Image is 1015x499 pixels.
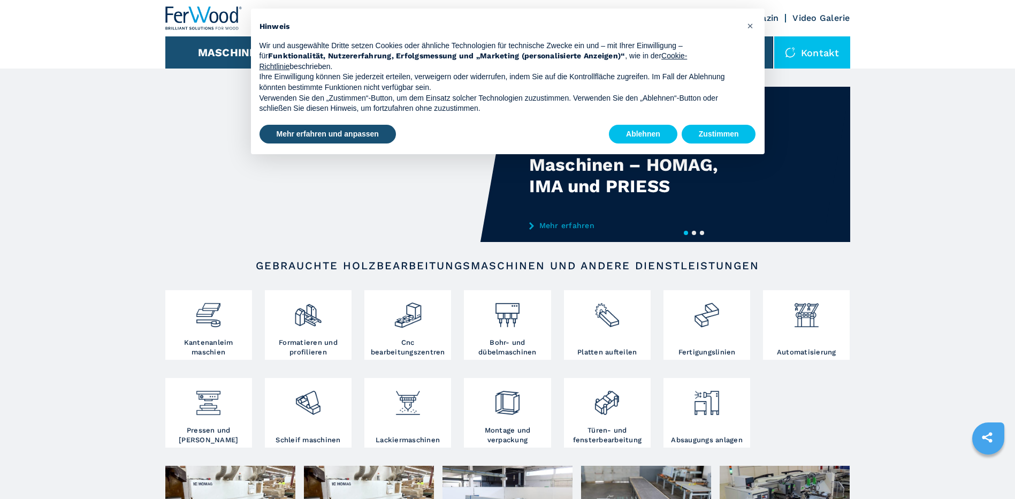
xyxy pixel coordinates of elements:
img: sezionatrici_2.png [593,293,621,329]
p: Verwenden Sie den „Zustimmen“-Button, um dem Einsatz solcher Technologien zuzustimmen. Verwenden ... [260,93,739,114]
button: Schließen Sie diesen Hinweis [742,17,759,34]
h3: Fertigungslinien [678,347,736,357]
a: Video Galerie [792,13,850,23]
h3: Schleif maschinen [276,435,340,445]
h3: Bohr- und dübelmaschinen [467,338,548,357]
h3: Lackiermaschinen [376,435,440,445]
a: Kantenanleim maschien [165,290,252,360]
img: linee_di_produzione_2.png [692,293,721,329]
h3: Montage und verpackung [467,426,548,445]
h3: Platten aufteilen [577,347,637,357]
button: Maschinen [198,46,265,59]
img: pressa-strettoia.png [194,381,223,417]
img: Kontakt [785,47,796,58]
strong: Funktionalität, Nutzererfahrung, Erfolgsmessung und „Marketing (personalisierte Anzeigen)“ [268,51,625,60]
button: 1 [684,231,688,235]
a: Lackiermaschinen [364,378,451,448]
img: Ferwood [165,6,242,30]
a: Pressen und [PERSON_NAME] [165,378,252,448]
a: Mehr erfahren [529,221,739,230]
span: × [747,19,753,32]
div: Kontakt [774,36,850,69]
img: bordatrici_1.png [194,293,223,329]
img: centro_di_lavoro_cnc_2.png [394,293,422,329]
h3: Automatisierung [777,347,836,357]
img: foratrici_inseritrici_2.png [493,293,522,329]
a: Schleif maschinen [265,378,352,448]
a: sharethis [974,424,1001,451]
button: Mehr erfahren und anpassen [260,125,396,144]
h3: Türen- und fensterbearbeitung [567,426,648,445]
img: squadratrici_2.png [294,293,322,329]
a: Cnc bearbeitungszentren [364,290,451,360]
iframe: Chat [970,451,1007,491]
a: Cookie-Richtlinie [260,51,688,71]
h2: Gebrauchte Holzbearbeitungsmaschinen und andere Dienstleistungen [200,259,816,272]
a: Montage und verpackung [464,378,551,448]
img: automazione.png [792,293,821,329]
img: montaggio_imballaggio_2.png [493,381,522,417]
h2: Hinweis [260,21,739,32]
img: levigatrici_2.png [294,381,322,417]
a: Platten aufteilen [564,290,651,360]
button: Zustimmen [682,125,756,144]
p: Wir und ausgewählte Dritte setzen Cookies oder ähnliche Technologien für technische Zwecke ein un... [260,41,739,72]
h3: Formatieren und profilieren [268,338,349,357]
img: lavorazione_porte_finestre_2.png [593,381,621,417]
a: Automatisierung [763,290,850,360]
a: Absaugungs anlagen [663,378,750,448]
button: Ablehnen [609,125,677,144]
img: verniciatura_1.png [394,381,422,417]
img: aspirazione_1.png [692,381,721,417]
a: Fertigungslinien [663,290,750,360]
a: Bohr- und dübelmaschinen [464,290,551,360]
h3: Absaugungs anlagen [671,435,743,445]
p: Ihre Einwilligung können Sie jederzeit erteilen, verweigern oder widerrufen, indem Sie auf die Ko... [260,72,739,93]
h3: Kantenanleim maschien [168,338,249,357]
a: Türen- und fensterbearbeitung [564,378,651,448]
button: 3 [700,231,704,235]
a: Formatieren und profilieren [265,290,352,360]
button: 2 [692,231,696,235]
h3: Cnc bearbeitungszentren [367,338,448,357]
video: Your browser does not support the video tag. [165,87,508,242]
h3: Pressen und [PERSON_NAME] [168,426,249,445]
